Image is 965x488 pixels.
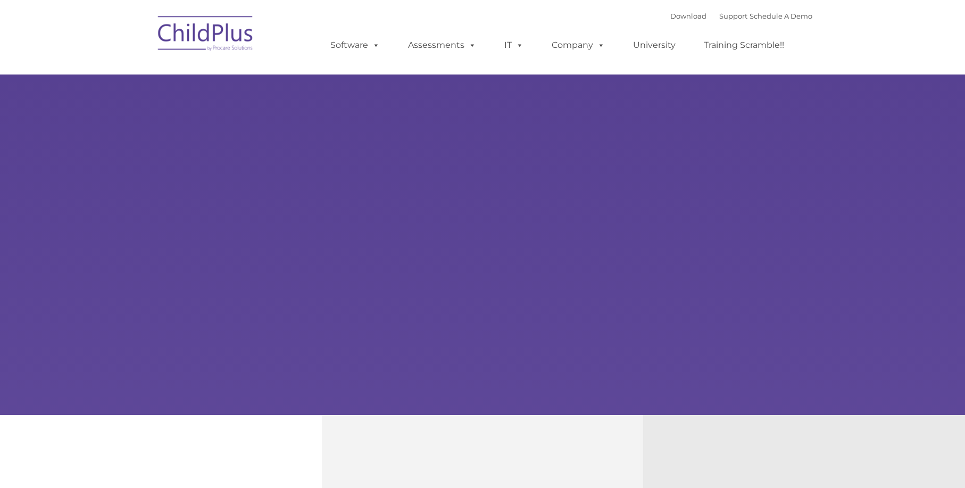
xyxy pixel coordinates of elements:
a: Training Scramble!! [693,35,795,56]
a: Software [320,35,390,56]
a: Support [719,12,747,20]
a: Schedule A Demo [750,12,812,20]
a: University [622,35,686,56]
font: | [670,12,812,20]
img: ChildPlus by Procare Solutions [153,9,259,62]
a: Company [541,35,615,56]
a: Assessments [397,35,487,56]
a: IT [494,35,534,56]
a: Download [670,12,706,20]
